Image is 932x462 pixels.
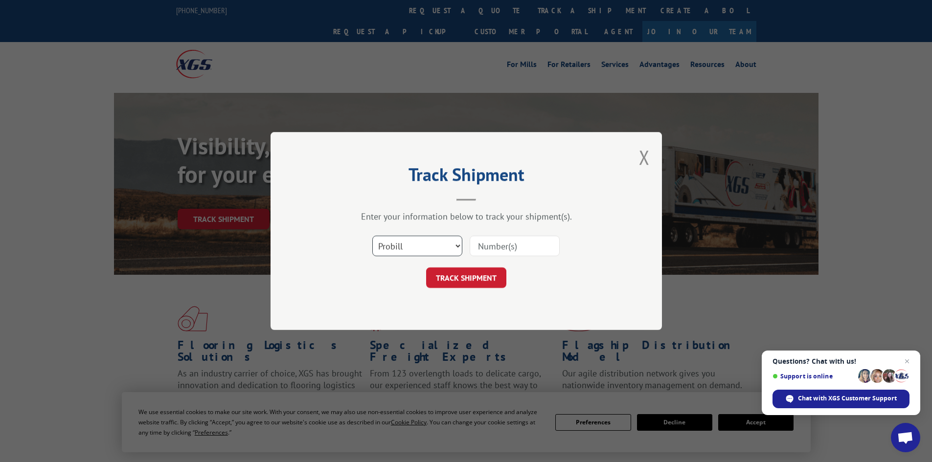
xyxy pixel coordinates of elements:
[773,357,909,365] span: Questions? Chat with us!
[426,267,506,288] button: TRACK SHIPMENT
[901,355,913,367] span: Close chat
[773,390,909,408] div: Chat with XGS Customer Support
[319,211,613,222] div: Enter your information below to track your shipment(s).
[891,423,920,452] div: Open chat
[319,168,613,186] h2: Track Shipment
[773,373,855,380] span: Support is online
[798,394,897,403] span: Chat with XGS Customer Support
[639,144,650,170] button: Close modal
[470,236,560,256] input: Number(s)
